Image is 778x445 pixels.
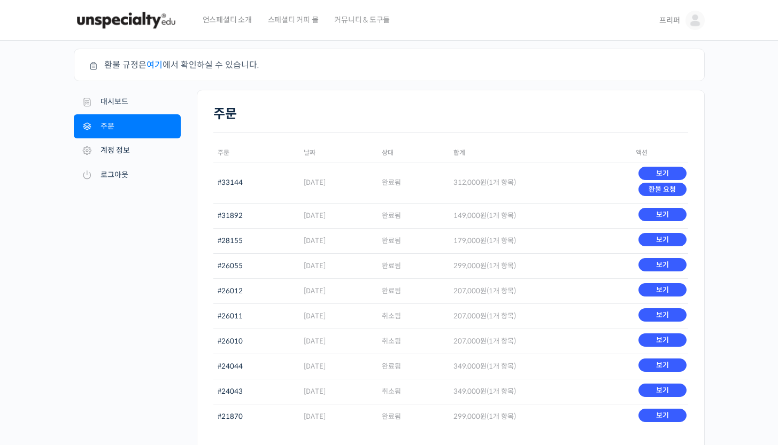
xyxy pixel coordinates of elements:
[378,354,449,379] td: 완료됨
[304,387,326,396] time: [DATE]
[449,278,631,303] td: (1개 항목)
[449,303,631,329] td: (1개 항목)
[638,183,686,196] a: 환불 요청
[638,358,686,372] a: 보기
[304,211,326,220] time: [DATE]
[218,337,243,346] a: #26010
[218,178,243,187] a: #33144
[480,387,487,396] span: 원
[453,286,487,295] span: 207,000
[449,354,631,379] td: (1개 항목)
[480,311,487,321] span: 원
[480,211,487,220] span: 원
[218,286,243,295] a: #26012
[453,337,487,346] span: 207,000
[74,90,181,114] a: 대시보드
[147,59,163,71] a: 여기
[453,311,487,321] span: 207,000
[453,387,487,396] span: 349,000
[378,253,449,278] td: 완료됨
[638,258,686,271] a: 보기
[453,362,487,371] span: 349,000
[453,149,465,157] span: 합계
[480,286,487,295] span: 원
[378,162,449,203] td: 완료됨
[449,329,631,354] td: (1개 항목)
[104,58,687,72] li: 환불 규정은 에서 확인하실 수 있습니다.
[638,283,686,296] a: 보기
[378,278,449,303] td: 완료됨
[378,228,449,253] td: 완료됨
[218,149,229,157] span: 주문
[304,261,326,270] time: [DATE]
[638,308,686,322] a: 보기
[659,15,680,25] span: 프리퍼
[304,311,326,321] time: [DATE]
[480,362,487,371] span: 원
[638,233,686,246] a: 보기
[378,203,449,228] td: 완료됨
[382,149,394,157] span: 상태
[449,379,631,404] td: (1개 항목)
[304,236,326,245] time: [DATE]
[213,106,688,122] h2: 주문
[304,286,326,295] time: [DATE]
[304,337,326,346] time: [DATE]
[453,261,487,270] span: 299,000
[636,149,648,157] span: 액션
[449,253,631,278] td: (1개 항목)
[638,167,686,180] a: 보기
[638,384,686,397] a: 보기
[378,329,449,354] td: 취소됨
[304,362,326,371] time: [DATE]
[480,412,487,421] span: 원
[378,303,449,329] td: 취소됨
[304,149,315,157] span: 날짜
[453,178,487,187] span: 312,000
[218,261,243,270] a: #26055
[480,236,487,245] span: 원
[218,236,243,245] a: #28155
[218,362,243,371] a: #24044
[218,211,243,220] a: #31892
[480,337,487,346] span: 원
[218,412,243,421] a: #21870
[638,409,686,422] a: 보기
[74,163,181,188] a: 로그아웃
[480,178,487,187] span: 원
[638,208,686,221] a: 보기
[304,178,326,187] time: [DATE]
[453,412,487,421] span: 299,000
[378,404,449,429] td: 완료됨
[449,228,631,253] td: (1개 항목)
[304,412,326,421] time: [DATE]
[378,379,449,404] td: 취소됨
[218,311,243,321] a: #26011
[453,236,487,245] span: 179,000
[480,261,487,270] span: 원
[638,333,686,347] a: 보기
[218,387,243,396] a: #24043
[453,211,487,220] span: 149,000
[449,203,631,228] td: (1개 항목)
[74,138,181,163] a: 계정 정보
[74,114,181,139] a: 주문
[449,162,631,203] td: (1개 항목)
[449,404,631,429] td: (1개 항목)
